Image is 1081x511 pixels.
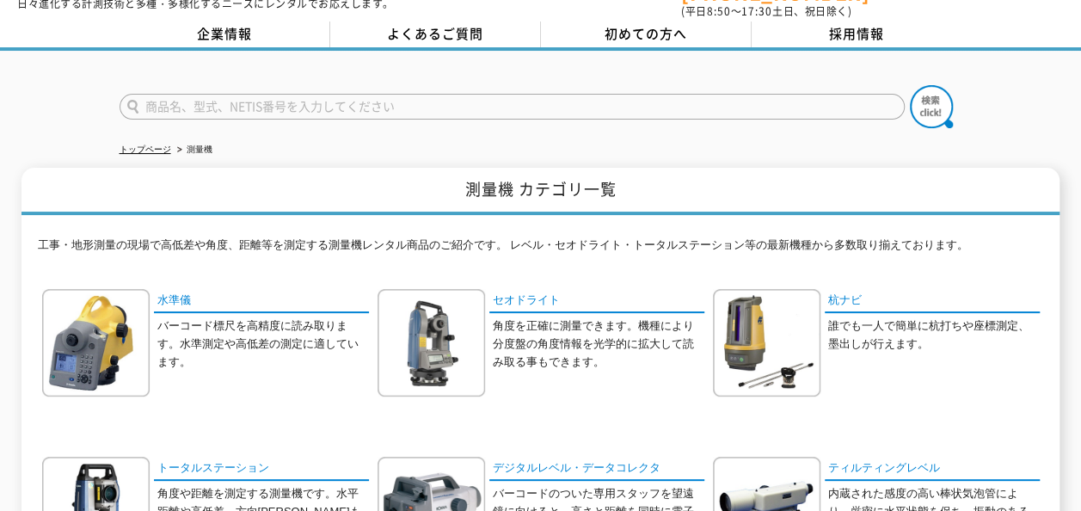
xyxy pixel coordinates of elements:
[154,457,369,482] a: トータルステーション
[174,141,212,159] li: 測量機
[541,22,752,47] a: 初めての方へ
[378,289,485,397] img: セオドライト
[42,289,150,397] img: 水準儀
[330,22,541,47] a: よくあるご質問
[681,3,851,19] span: (平日 ～ 土日、祝日除く)
[825,289,1040,314] a: 杭ナビ
[825,457,1040,482] a: ティルティングレベル
[120,145,171,154] a: トップページ
[157,317,369,371] p: バーコード標尺を高精度に読み取ります。水準測定や高低差の測定に適しています。
[910,85,953,128] img: btn_search.png
[120,22,330,47] a: 企業情報
[828,317,1040,354] p: 誰でも一人で簡単に杭打ちや座標測定、墨出しが行えます。
[38,237,1044,263] p: 工事・地形測量の現場で高低差や角度、距離等を測定する測量機レンタル商品のご紹介です。 レベル・セオドライト・トータルステーション等の最新機種から多数取り揃えております。
[21,168,1060,215] h1: 測量機 カテゴリ一覧
[707,3,731,19] span: 8:50
[493,317,704,371] p: 角度を正確に測量できます。機種により分度盤の角度情報を光学的に拡大して読み取る事もできます。
[154,289,369,314] a: 水準儀
[713,289,820,397] img: 杭ナビ
[741,3,772,19] span: 17:30
[120,94,905,120] input: 商品名、型式、NETIS番号を入力してください
[489,289,704,314] a: セオドライト
[605,24,687,43] span: 初めての方へ
[489,457,704,482] a: デジタルレベル・データコレクタ
[752,22,962,47] a: 採用情報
